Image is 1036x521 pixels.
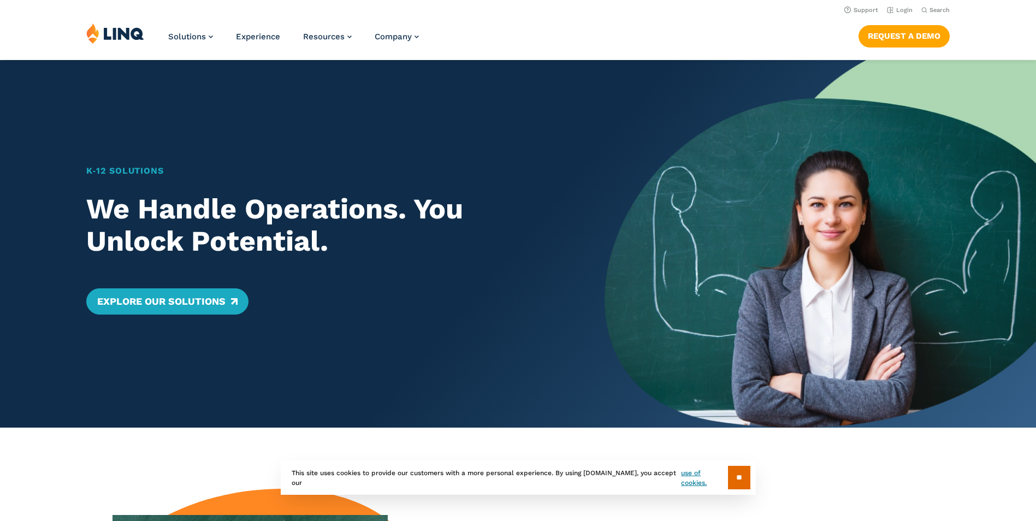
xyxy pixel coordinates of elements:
[887,7,913,14] a: Login
[859,25,950,47] a: Request a Demo
[375,32,412,42] span: Company
[303,32,352,42] a: Resources
[168,32,206,42] span: Solutions
[921,6,950,14] button: Open Search Bar
[86,288,248,315] a: Explore Our Solutions
[930,7,950,14] span: Search
[281,460,756,495] div: This site uses cookies to provide our customers with a more personal experience. By using [DOMAIN...
[236,32,280,42] a: Experience
[168,32,213,42] a: Solutions
[168,23,419,59] nav: Primary Navigation
[859,23,950,47] nav: Button Navigation
[86,193,562,258] h2: We Handle Operations. You Unlock Potential.
[86,23,144,44] img: LINQ | K‑12 Software
[375,32,419,42] a: Company
[303,32,345,42] span: Resources
[86,164,562,177] h1: K‑12 Solutions
[844,7,878,14] a: Support
[681,468,727,488] a: use of cookies.
[605,60,1036,428] img: Home Banner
